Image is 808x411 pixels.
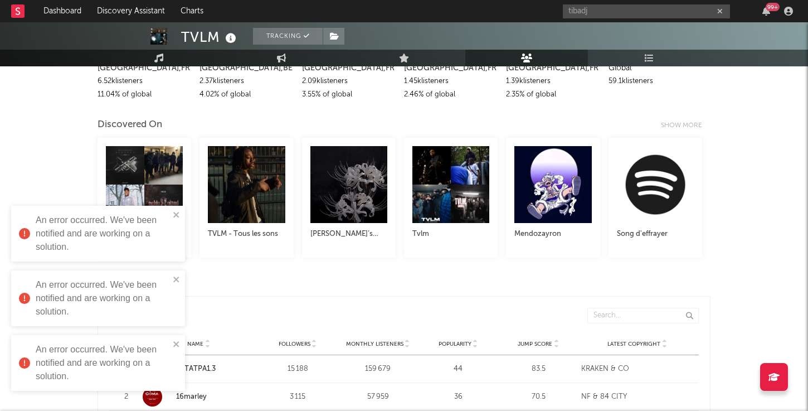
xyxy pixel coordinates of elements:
[36,214,169,254] div: An error occurred. We've been notified and are working on a solution.
[340,391,415,403] div: 57 959
[762,7,770,16] button: 99+
[421,391,495,403] div: 36
[302,75,396,88] div: 2.09k listeners
[587,308,699,323] input: Search...
[36,343,169,383] div: An error occurred. We've been notified and are working on a solution.
[36,278,169,318] div: An error occurred. We've been notified and are working on a solution.
[421,364,495,375] div: 44
[514,228,591,241] div: Mendozayron
[563,4,730,18] input: Search for artists
[404,88,498,101] div: 2.46 % of global
[506,75,600,88] div: 1.39k listeners
[439,341,471,347] span: Popularity
[143,359,255,379] a: LATATPA1.3
[176,393,207,400] a: 16marley
[260,364,335,375] div: 15 188
[609,61,702,75] div: Global
[302,88,396,101] div: 3.55 % of global
[260,391,335,403] div: 3 115
[404,61,498,75] div: [GEOGRAPHIC_DATA] , FR
[208,228,285,241] div: TVLM - Tous les sons
[404,75,498,88] div: 1.45k listeners
[617,216,694,249] a: Song d'effrayer
[199,75,293,88] div: 2.37k listeners
[208,216,285,249] a: TVLM - Tous les sons
[581,364,693,375] div: KRAKEN & CO
[98,75,191,88] div: 6.52k listeners
[506,88,600,101] div: 2.35 % of global
[766,3,780,11] div: 99 +
[607,341,660,347] span: Latest Copyright
[98,118,162,132] div: Discovered On
[661,119,710,132] div: Show more
[199,88,293,101] div: 4.02 % of global
[346,341,403,347] span: Monthly Listeners
[514,216,591,249] a: Mendozayron
[302,61,396,75] div: [GEOGRAPHIC_DATA] , FR
[609,75,702,88] div: 59.1k listeners
[173,275,181,286] button: close
[173,210,181,221] button: close
[617,228,694,241] div: Song d'effrayer
[143,387,255,407] a: 16marley
[279,341,310,347] span: Followers
[176,365,216,373] a: LATATPA1.3
[501,391,576,403] div: 70.5
[310,216,387,249] a: [PERSON_NAME]’s Background
[581,391,693,403] div: NF & 84 CITY
[173,340,181,350] button: close
[412,228,489,241] div: Tvlm
[98,61,191,75] div: [GEOGRAPHIC_DATA] , FR
[181,28,239,46] div: TVLM
[412,216,489,249] a: Tvlm
[187,341,203,347] span: Name
[501,364,576,375] div: 83.5
[518,341,552,347] span: Jump Score
[506,61,600,75] div: [GEOGRAPHIC_DATA] , FR
[98,88,191,101] div: 11.04 % of global
[253,28,323,45] button: Tracking
[310,228,387,241] div: [PERSON_NAME]’s Background
[199,61,293,75] div: [GEOGRAPHIC_DATA] , BE
[340,364,415,375] div: 159 679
